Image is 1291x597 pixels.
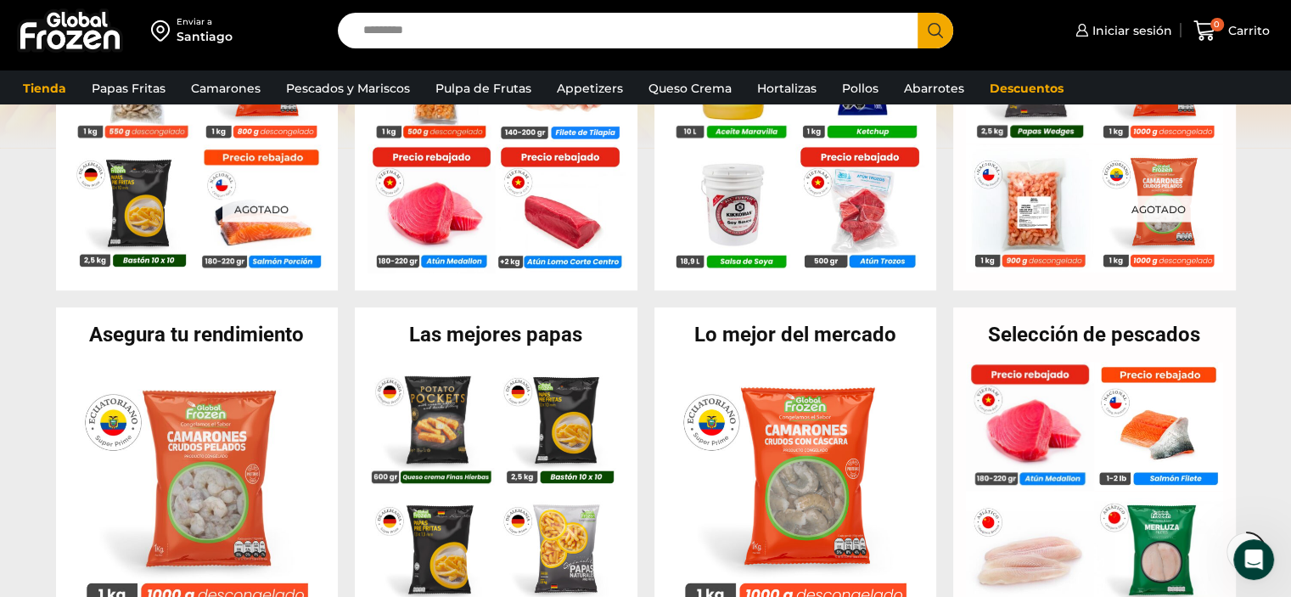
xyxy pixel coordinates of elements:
[1189,11,1274,51] a: 0 Carrito
[177,28,233,45] div: Santiago
[1233,539,1274,580] iframe: Intercom live chat
[918,13,953,48] button: Search button
[1224,22,1270,39] span: Carrito
[182,72,269,104] a: Camarones
[953,324,1236,345] h2: Selección de pescados
[177,16,233,28] div: Enviar a
[981,72,1072,104] a: Descuentos
[654,324,937,345] h2: Lo mejor del mercado
[278,72,418,104] a: Pescados y Mariscos
[1088,22,1172,39] span: Iniciar sesión
[151,16,177,45] img: address-field-icon.svg
[427,72,540,104] a: Pulpa de Frutas
[56,324,339,345] h2: Asegura tu rendimiento
[14,72,75,104] a: Tienda
[749,72,825,104] a: Hortalizas
[355,324,637,345] h2: Las mejores papas
[548,72,631,104] a: Appetizers
[222,196,300,222] p: Agotado
[1210,18,1224,31] span: 0
[640,72,740,104] a: Queso Crema
[83,72,174,104] a: Papas Fritas
[895,72,973,104] a: Abarrotes
[1071,14,1172,48] a: Iniciar sesión
[1120,196,1198,222] p: Agotado
[834,72,887,104] a: Pollos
